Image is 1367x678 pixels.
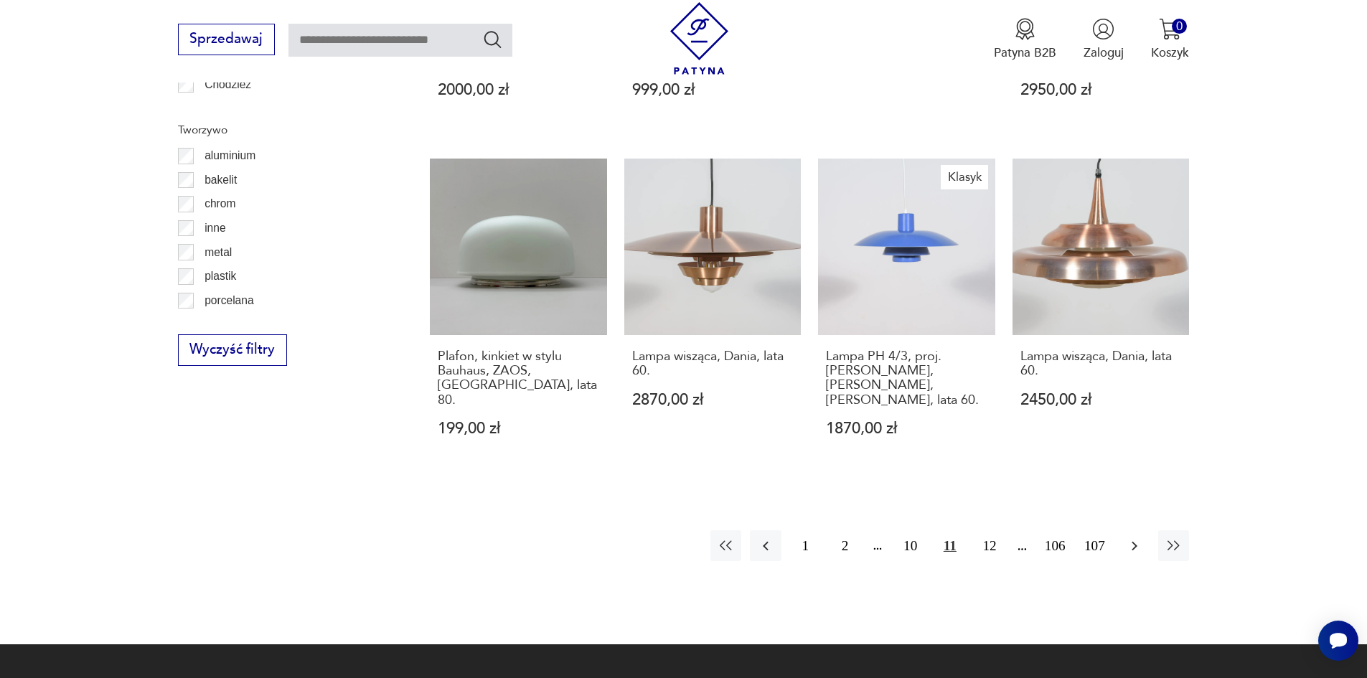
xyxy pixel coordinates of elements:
button: 12 [974,530,1005,561]
button: 106 [1040,530,1071,561]
p: chrom [205,194,235,213]
button: Wyczyść filtry [178,334,287,366]
p: aluminium [205,146,255,165]
button: 1 [790,530,821,561]
a: Ikona medaluPatyna B2B [994,18,1056,61]
p: bakelit [205,171,237,189]
a: KlasykLampa PH 4/3, proj. P. Henningsen, Louis Poulsen, Dania, lata 60.Lampa PH 4/3, proj. [PERSO... [818,159,995,470]
p: 2450,00 zł [1020,392,1182,408]
button: 107 [1079,530,1110,561]
p: Zaloguj [1084,44,1124,61]
button: Szukaj [482,29,503,50]
p: Ćmielów [205,99,248,118]
p: 2870,00 zł [632,392,794,408]
h3: Lampa PH 4/3, proj. [PERSON_NAME], [PERSON_NAME], [PERSON_NAME], lata 60. [826,349,987,408]
p: 999,00 zł [632,83,794,98]
button: 0Koszyk [1151,18,1189,61]
p: 199,00 zł [438,421,599,436]
p: 16 644,00 zł [826,67,987,83]
button: 2 [830,530,860,561]
button: Sprzedawaj [178,24,275,55]
p: Tworzywo [178,121,389,139]
a: Sprzedawaj [178,34,275,46]
h3: Lampa wisząca, Dania, lata 60. [1020,349,1182,379]
p: Chodzież [205,75,251,94]
p: 1870,00 zł [826,421,987,436]
button: Patyna B2B [994,18,1056,61]
iframe: Smartsupp widget button [1318,621,1358,661]
img: Patyna - sklep z meblami i dekoracjami vintage [663,2,736,75]
p: porcelit [205,315,240,334]
h3: Lampa wisząca, Dania, lata 60. [632,349,794,379]
button: Zaloguj [1084,18,1124,61]
p: 2950,00 zł [1020,83,1182,98]
div: 0 [1172,19,1187,34]
button: 10 [895,530,926,561]
p: porcelana [205,291,254,310]
a: Lampa wisząca, Dania, lata 60.Lampa wisząca, Dania, lata 60.2450,00 zł [1013,159,1190,470]
p: inne [205,219,225,237]
h3: Plafon, kinkiet w stylu Bauhaus, ZAOS, [GEOGRAPHIC_DATA], lata 80. [438,349,599,408]
img: Ikona koszyka [1159,18,1181,40]
a: Plafon, kinkiet w stylu Bauhaus, ZAOS, Polska, lata 80.Plafon, kinkiet w stylu Bauhaus, ZAOS, [GE... [430,159,607,470]
img: Ikonka użytkownika [1092,18,1114,40]
img: Ikona medalu [1014,18,1036,40]
a: Lampa wisząca, Dania, lata 60.Lampa wisząca, Dania, lata 60.2870,00 zł [624,159,802,470]
p: Patyna B2B [994,44,1056,61]
p: plastik [205,267,236,286]
p: metal [205,243,232,262]
button: 11 [934,530,965,561]
p: Koszyk [1151,44,1189,61]
p: 2000,00 zł [438,83,599,98]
